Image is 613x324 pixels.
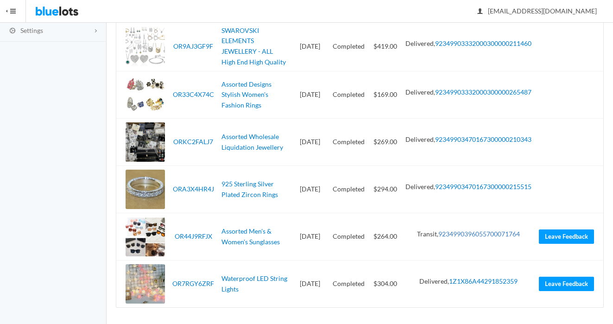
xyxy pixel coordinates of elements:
[172,280,214,287] a: OR7RGY6ZRF
[435,183,531,191] a: 92349903470167300000215515
[173,90,214,98] a: OR33C4X74C
[173,42,213,50] a: OR9AJ3GF9F
[369,213,402,260] td: $264.00
[475,7,485,16] ion-icon: person
[291,213,329,260] td: [DATE]
[435,135,531,143] a: 92349903470167300000210343
[175,232,212,240] a: OR44J9RFJX
[405,229,531,240] li: Transit,
[539,277,594,291] a: Leave Feedback
[435,39,531,47] a: 92349903332000300000211460
[329,260,369,308] td: Completed
[369,71,402,119] td: $169.00
[405,38,531,49] li: Delivered,
[369,21,402,71] td: $419.00
[435,88,531,96] a: 92349903332000300000265487
[221,80,272,109] a: Assorted Designs Stylish Women's Fashion Rings
[291,21,329,71] td: [DATE]
[173,185,214,193] a: ORA3X4HR4J
[405,87,531,98] li: Delivered,
[291,260,329,308] td: [DATE]
[405,134,531,145] li: Delivered,
[221,133,283,151] a: Assorted Wholesale Liquidation Jewellery
[369,119,402,166] td: $269.00
[221,26,286,66] a: SWAROVSKI ELEMENTS JEWELLERY - ALL High End High Quality
[369,260,402,308] td: $304.00
[438,230,520,238] a: 9234990396055700071764
[539,229,594,244] a: Leave Feedback
[20,26,43,34] span: Settings
[291,166,329,213] td: [DATE]
[221,274,287,293] a: Waterproof LED String Lights
[291,71,329,119] td: [DATE]
[329,213,369,260] td: Completed
[329,166,369,213] td: Completed
[8,27,17,36] ion-icon: cog
[221,227,280,246] a: Assorted Men's & Women's Sunglasses
[173,138,213,146] a: ORKC2FALJ7
[478,7,597,15] span: [EMAIL_ADDRESS][DOMAIN_NAME]
[405,276,531,287] li: Delivered,
[405,182,531,192] li: Delivered,
[329,119,369,166] td: Completed
[221,180,278,198] a: 925 Sterling Silver Plated Zircon Rings
[369,166,402,213] td: $294.00
[329,21,369,71] td: Completed
[291,119,329,166] td: [DATE]
[449,277,518,285] a: 1Z1X86A44291852359
[329,71,369,119] td: Completed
